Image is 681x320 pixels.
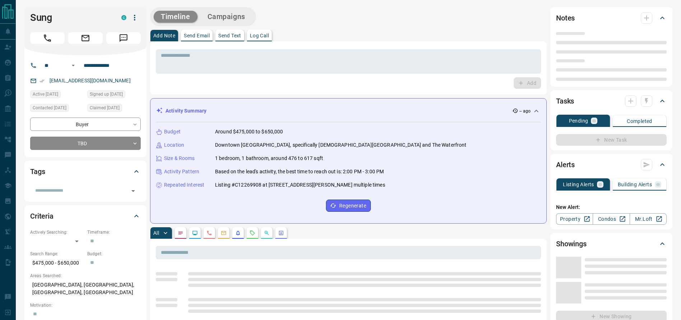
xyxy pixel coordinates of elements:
[215,155,323,162] p: 1 bedroom, 1 bathroom, around 476 to 617 sqft
[30,210,53,222] h2: Criteria
[593,213,630,225] a: Condos
[87,104,141,114] div: Tue Sep 09 2025
[165,107,206,115] p: Activity Summary
[630,213,667,225] a: Mr.Loft
[30,137,141,150] div: TBD
[90,104,120,111] span: Claimed [DATE]
[50,78,131,83] a: [EMAIL_ADDRESS][DOMAIN_NAME]
[218,33,241,38] p: Send Text
[106,32,141,44] span: Message
[556,95,574,107] h2: Tasks
[627,119,652,124] p: Completed
[30,32,65,44] span: Call
[87,251,141,257] p: Budget:
[184,33,210,38] p: Send Email
[556,9,667,27] div: Notes
[164,141,184,149] p: Location
[519,108,531,114] p: -- ago
[39,78,45,83] svg: Email Verified
[153,33,175,38] p: Add Note
[164,168,199,175] p: Activity Pattern
[563,182,594,187] p: Listing Alerts
[164,155,195,162] p: Size & Rooms
[30,104,84,114] div: Tue Sep 09 2025
[556,92,667,110] div: Tasks
[30,207,141,225] div: Criteria
[618,182,652,187] p: Building Alerts
[30,273,141,279] p: Areas Searched:
[30,12,111,23] h1: Sung
[249,230,255,236] svg: Requests
[556,213,593,225] a: Property
[30,166,45,177] h2: Tags
[156,104,541,118] div: Activity Summary-- ago
[556,238,587,250] h2: Showings
[569,118,588,123] p: Pending
[556,235,667,252] div: Showings
[215,141,466,149] p: Downtown [GEOGRAPHIC_DATA], specifically [DEMOGRAPHIC_DATA][GEOGRAPHIC_DATA] and The Waterfront
[164,181,204,189] p: Repeated Interest
[264,230,270,236] svg: Opportunities
[90,91,123,98] span: Signed up [DATE]
[30,229,84,236] p: Actively Searching:
[154,11,197,23] button: Timeline
[30,251,84,257] p: Search Range:
[121,15,126,20] div: condos.ca
[556,12,575,24] h2: Notes
[30,118,141,131] div: Buyer
[87,90,141,100] div: Tue Sep 09 2025
[250,33,269,38] p: Log Call
[68,32,103,44] span: Email
[30,279,141,298] p: [GEOGRAPHIC_DATA], [GEOGRAPHIC_DATA], [GEOGRAPHIC_DATA], [GEOGRAPHIC_DATA]
[215,181,385,189] p: Listing #C12269908 at [STREET_ADDRESS][PERSON_NAME] multiple times
[153,230,159,236] p: All
[200,11,252,23] button: Campaigns
[326,200,371,212] button: Regenerate
[556,204,667,211] p: New Alert:
[30,163,141,180] div: Tags
[178,230,183,236] svg: Notes
[164,128,181,136] p: Budget
[221,230,227,236] svg: Emails
[69,61,78,70] button: Open
[30,302,141,308] p: Motivation:
[206,230,212,236] svg: Calls
[87,229,141,236] p: Timeframe:
[128,186,138,196] button: Open
[278,230,284,236] svg: Agent Actions
[33,104,66,111] span: Contacted [DATE]
[33,91,58,98] span: Active [DATE]
[30,90,84,100] div: Tue Sep 09 2025
[556,156,667,173] div: Alerts
[215,128,283,136] p: Around $475,000 to $650,000
[556,159,575,170] h2: Alerts
[192,230,198,236] svg: Lead Browsing Activity
[30,257,84,269] p: $475,000 - $650,000
[215,168,384,175] p: Based on the lead's activity, the best time to reach out is: 2:00 PM - 3:00 PM
[235,230,241,236] svg: Listing Alerts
